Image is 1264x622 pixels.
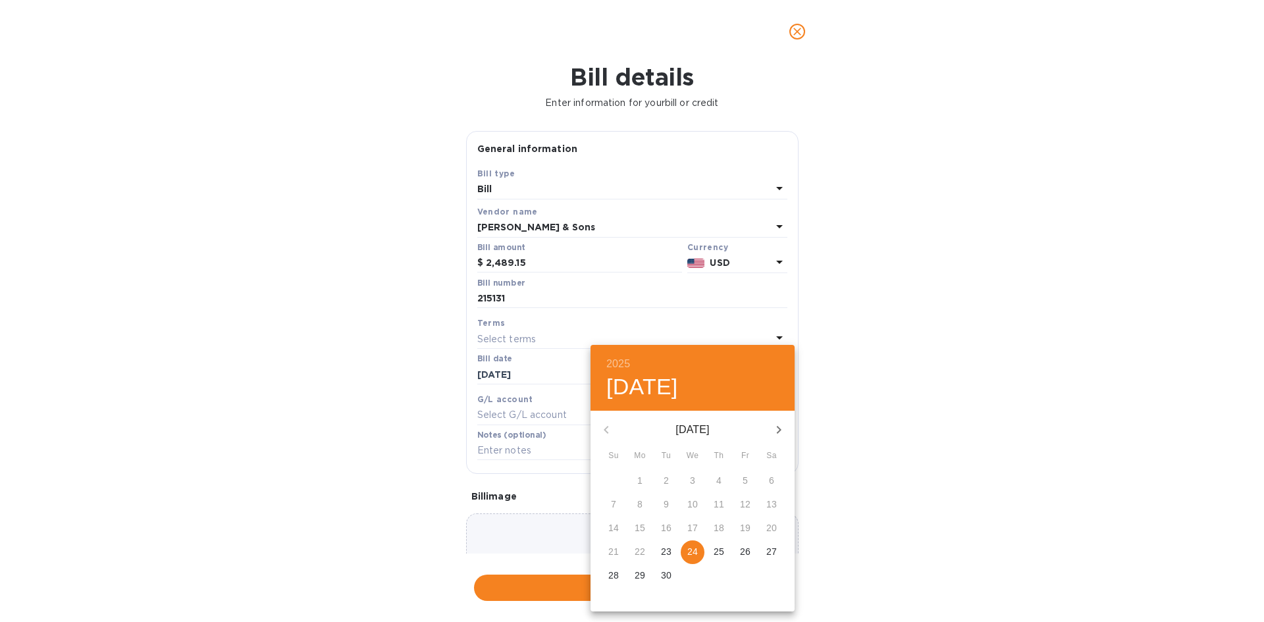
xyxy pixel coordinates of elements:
span: Fr [733,450,757,463]
button: 2025 [606,355,630,373]
span: Tu [654,450,678,463]
button: 30 [654,564,678,588]
p: 27 [766,545,777,558]
button: 25 [707,540,731,564]
button: 28 [602,564,625,588]
p: 29 [635,569,645,582]
p: 28 [608,569,619,582]
span: Su [602,450,625,463]
button: 27 [760,540,783,564]
span: Th [707,450,731,463]
span: Mo [628,450,652,463]
span: Sa [760,450,783,463]
p: [DATE] [622,422,763,438]
p: 24 [687,545,698,558]
span: We [681,450,704,463]
button: 26 [733,540,757,564]
p: 26 [740,545,750,558]
button: [DATE] [606,373,678,401]
button: 23 [654,540,678,564]
p: 23 [661,545,671,558]
p: 30 [661,569,671,582]
button: 24 [681,540,704,564]
p: 25 [714,545,724,558]
button: 29 [628,564,652,588]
